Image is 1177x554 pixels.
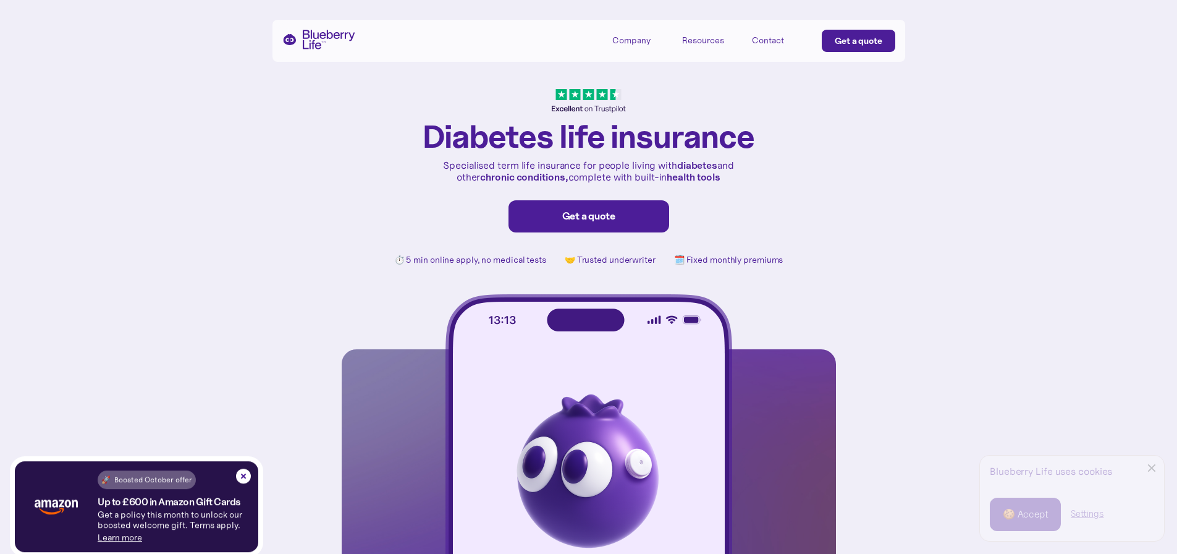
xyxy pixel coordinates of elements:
h4: Up to £600 in Amazon Gift Cards [98,496,241,507]
div: Blueberry Life uses cookies [990,466,1154,477]
div: Get a quote [521,210,656,223]
p: ⏱️ 5 min online apply, no medical tests [394,255,546,265]
a: Learn more [98,532,142,543]
strong: diabetes [677,159,717,171]
a: Get a quote [508,200,669,232]
strong: health tools [667,171,720,183]
p: 🗓️ Fixed monthly premiums [674,255,783,265]
a: 🍪 Accept [990,498,1061,531]
div: Get a quote [835,35,882,47]
a: Get a quote [822,30,895,52]
a: home [282,30,355,49]
a: Settings [1071,508,1103,521]
div: Resources [682,35,724,46]
div: Resources [682,30,738,50]
div: 🍪 Accept [1003,508,1048,521]
a: Contact [752,30,808,50]
strong: chronic conditions, [480,171,568,183]
div: Contact [752,35,784,46]
h1: Diabetes life insurance [423,119,754,153]
p: 🤝 Trusted underwriter [565,255,656,265]
div: Company [612,30,668,50]
a: Close Cookie Popup [1139,456,1164,480]
p: Specialised term life insurance for people living with and other complete with built-in [441,160,737,183]
p: Get a policy this month to unlock our boosted welcome gift. Terms apply. [98,509,258,531]
div: Company [612,35,651,46]
div: 🚀 Boosted October offer [101,474,192,486]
